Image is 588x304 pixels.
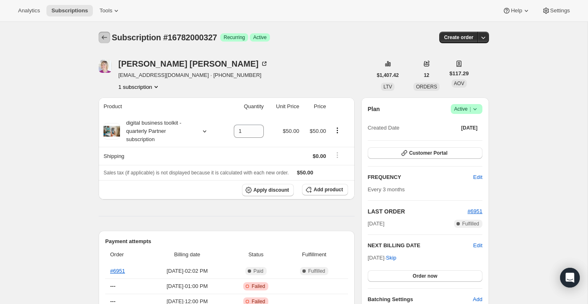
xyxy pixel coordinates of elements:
[450,70,469,78] span: $117.29
[368,207,468,216] h2: LAST ORDER
[560,268,580,288] div: Open Intercom Messenger
[242,184,294,196] button: Apply discount
[413,273,437,279] span: Order now
[302,97,328,116] th: Price
[498,5,535,16] button: Help
[468,171,487,184] button: Edit
[314,186,343,193] span: Add product
[470,106,471,112] span: |
[51,7,88,14] span: Subscriptions
[313,153,326,159] span: $0.00
[383,84,392,90] span: LTV
[419,70,434,81] button: 12
[13,5,45,16] button: Analytics
[112,33,217,42] span: Subscription #16782000327
[148,267,226,275] span: [DATE] · 02:02 PM
[120,119,194,144] div: digital business toolkit - quarterly Partner subscription
[368,220,385,228] span: [DATE]
[254,187,289,193] span: Apply discount
[468,208,482,214] a: #6951
[368,124,399,132] span: Created Date
[381,251,401,265] button: Skip
[473,173,482,181] span: Edit
[105,246,145,264] th: Order
[368,295,473,304] h6: Batching Settings
[254,268,263,274] span: Paid
[118,71,268,79] span: [EMAIL_ADDRESS][DOMAIN_NAME] · [PHONE_NUMBER]
[99,32,110,43] button: Subscriptions
[118,60,268,68] div: [PERSON_NAME] [PERSON_NAME]
[253,34,267,41] span: Active
[148,282,226,290] span: [DATE] · 01:00 PM
[104,170,289,176] span: Sales tax (if applicable) is not displayed because it is calculated with each new order.
[368,147,482,159] button: Customer Portal
[416,84,437,90] span: ORDERS
[118,83,160,91] button: Product actions
[224,34,245,41] span: Recurring
[18,7,40,14] span: Analytics
[368,105,380,113] h2: Plan
[372,70,404,81] button: $1,407.42
[368,241,473,250] h2: NEXT BILLING DATE
[95,5,125,16] button: Tools
[331,126,344,135] button: Product actions
[283,128,299,134] span: $50.00
[110,268,125,274] a: #6951
[473,295,482,304] span: Add
[308,268,325,274] span: Fulfilled
[511,7,522,14] span: Help
[286,251,343,259] span: Fulfillment
[368,270,482,282] button: Order now
[331,151,344,160] button: Shipping actions
[99,147,222,165] th: Shipping
[461,125,477,131] span: [DATE]
[110,283,115,289] span: ---
[310,128,326,134] span: $50.00
[473,241,482,250] button: Edit
[439,32,478,43] button: Create order
[46,5,93,16] button: Subscriptions
[454,105,479,113] span: Active
[454,81,464,86] span: AOV
[368,255,397,261] span: [DATE] ·
[368,186,405,193] span: Every 3 months
[297,169,314,176] span: $50.00
[444,34,473,41] span: Create order
[462,220,479,227] span: Fulfilled
[424,72,429,79] span: 12
[105,237,348,246] h2: Payment attempts
[456,122,482,134] button: [DATE]
[550,7,570,14] span: Settings
[251,283,265,290] span: Failed
[148,251,226,259] span: Billing date
[468,207,482,216] button: #6951
[302,184,348,195] button: Add product
[266,97,302,116] th: Unit Price
[99,7,112,14] span: Tools
[537,5,575,16] button: Settings
[222,97,266,116] th: Quantity
[386,254,396,262] span: Skip
[377,72,399,79] span: $1,407.42
[99,97,222,116] th: Product
[99,60,112,73] span: Kara Kinser
[368,173,473,181] h2: FREQUENCY
[409,150,447,156] span: Customer Portal
[231,251,281,259] span: Status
